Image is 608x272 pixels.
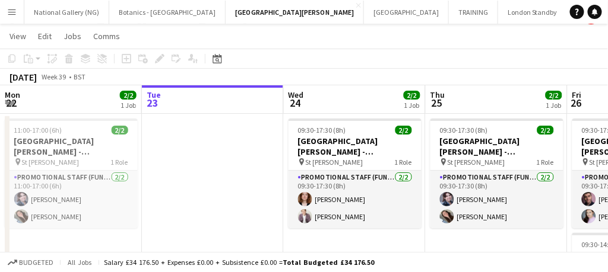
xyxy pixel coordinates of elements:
[74,72,85,81] div: BST
[429,96,445,110] span: 25
[109,1,226,24] button: Botanics - [GEOGRAPHIC_DATA]
[88,28,125,44] a: Comms
[571,96,582,110] span: 26
[430,119,563,228] app-job-card: 09:30-17:30 (8h)2/2[GEOGRAPHIC_DATA][PERSON_NAME] - Fundraising St [PERSON_NAME]1 RolePromotional...
[449,1,498,24] button: TRAINING
[64,31,81,41] span: Jobs
[306,158,363,167] span: St [PERSON_NAME]
[430,136,563,157] h3: [GEOGRAPHIC_DATA][PERSON_NAME] - Fundraising
[364,1,449,24] button: [GEOGRAPHIC_DATA]
[5,28,31,44] a: View
[226,1,364,24] button: [GEOGRAPHIC_DATA][PERSON_NAME]
[404,101,420,110] div: 1 Job
[546,101,562,110] div: 1 Job
[38,31,52,41] span: Edit
[19,258,53,267] span: Budgeted
[145,96,161,110] span: 23
[9,31,26,41] span: View
[5,119,138,228] app-job-card: 11:00-17:00 (6h)2/2[GEOGRAPHIC_DATA][PERSON_NAME] - Fundraising St [PERSON_NAME]1 RolePromotional...
[104,258,374,267] div: Salary £34 176.50 + Expenses £0.00 + Subsistence £0.00 =
[430,171,563,228] app-card-role: Promotional Staff (Fundraiser)2/209:30-17:30 (8h)[PERSON_NAME][PERSON_NAME]
[283,258,374,267] span: Total Budgeted £34 176.50
[111,158,128,167] span: 1 Role
[120,91,137,100] span: 2/2
[39,72,69,81] span: Week 39
[537,126,554,135] span: 2/2
[289,119,422,228] app-job-card: 09:30-17:30 (8h)2/2[GEOGRAPHIC_DATA][PERSON_NAME] - Fundraising St [PERSON_NAME]1 RolePromotional...
[289,136,422,157] h3: [GEOGRAPHIC_DATA][PERSON_NAME] - Fundraising
[395,158,412,167] span: 1 Role
[5,136,138,157] h3: [GEOGRAPHIC_DATA][PERSON_NAME] - Fundraising
[147,89,161,100] span: Tue
[537,158,554,167] span: 1 Role
[440,126,488,135] span: 09:30-17:30 (8h)
[22,158,80,167] span: St [PERSON_NAME]
[5,89,20,100] span: Mon
[572,89,582,100] span: Fri
[395,126,412,135] span: 2/2
[9,71,37,83] div: [DATE]
[93,31,120,41] span: Comms
[6,256,55,269] button: Budgeted
[14,126,62,135] span: 11:00-17:00 (6h)
[5,171,138,228] app-card-role: Promotional Staff (Fundraiser)2/211:00-17:00 (6h)[PERSON_NAME][PERSON_NAME]
[404,91,420,100] span: 2/2
[24,1,109,24] button: National Gallery (NG)
[287,96,304,110] span: 24
[448,158,505,167] span: St [PERSON_NAME]
[298,126,346,135] span: 09:30-17:30 (8h)
[289,171,422,228] app-card-role: Promotional Staff (Fundraiser)2/209:30-17:30 (8h)[PERSON_NAME][PERSON_NAME]
[430,89,445,100] span: Thu
[112,126,128,135] span: 2/2
[65,258,94,267] span: All jobs
[289,89,304,100] span: Wed
[3,96,20,110] span: 22
[546,91,562,100] span: 2/2
[33,28,56,44] a: Edit
[59,28,86,44] a: Jobs
[121,101,136,110] div: 1 Job
[498,1,568,24] button: London Standby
